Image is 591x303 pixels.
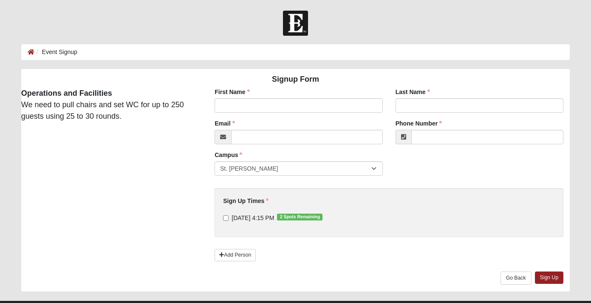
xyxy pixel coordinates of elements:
div: We need to pull chairs and set WC for up to 250 guests using 25 to 30 rounds. [15,88,202,122]
strong: Operations and Facilities [21,89,112,97]
a: Go Back [501,272,532,285]
label: Email [215,119,235,128]
span: 2 Spots Remaining [277,214,322,220]
input: [DATE] 4:15 PM2 Spots Remaining [223,215,229,221]
label: First Name [215,88,249,96]
label: Campus [215,151,242,159]
label: Phone Number [396,119,442,128]
img: Church of Eleven22 Logo [283,11,308,36]
a: Add Person [215,249,256,261]
label: Sign Up Times [223,197,269,205]
span: [DATE] 4:15 PM [232,214,274,221]
h4: Signup Form [21,75,570,84]
a: Sign Up [535,272,564,284]
label: Last Name [396,88,430,96]
li: Event Signup [34,48,77,57]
